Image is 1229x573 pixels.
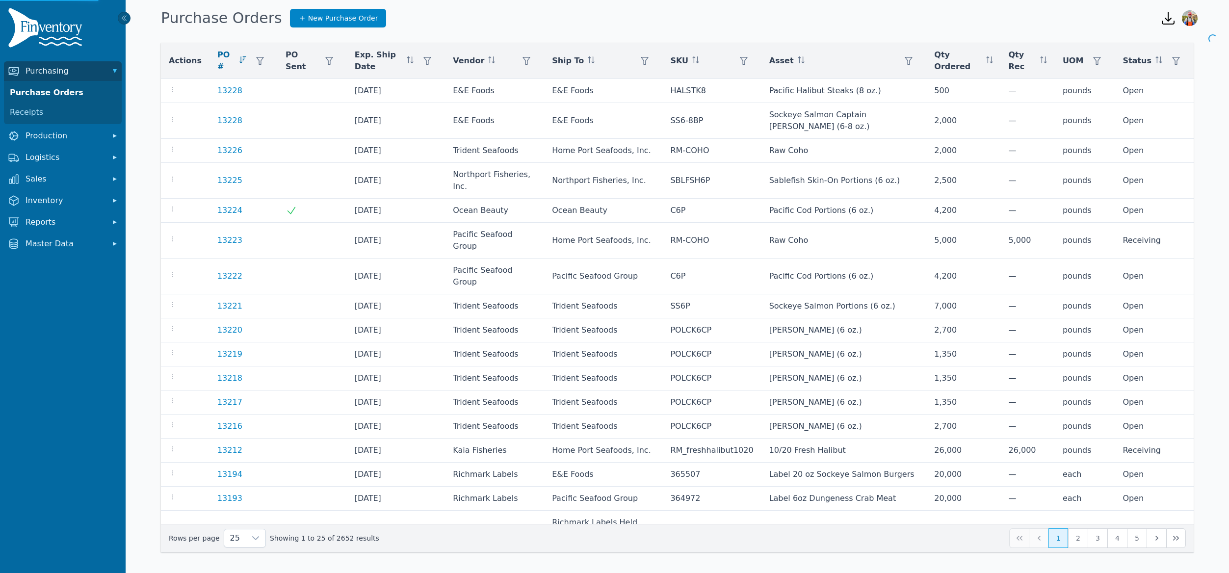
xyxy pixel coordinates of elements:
[926,342,1000,366] td: 1,350
[926,391,1000,415] td: 1,350
[347,439,445,463] td: [DATE]
[270,533,379,543] span: Showing 1 to 25 of 2652 results
[662,391,761,415] td: POLCK6CP
[1001,318,1055,342] td: —
[544,391,662,415] td: Trident Seafoods
[1068,528,1088,548] button: Page 2
[26,195,104,207] span: Inventory
[347,199,445,223] td: [DATE]
[662,294,761,318] td: SS6P
[544,463,662,487] td: E&E Foods
[662,318,761,342] td: POLCK6CP
[1048,528,1068,548] button: Page 1
[769,55,794,67] span: Asset
[453,55,484,67] span: Vendor
[217,234,242,246] a: 13223
[347,294,445,318] td: [DATE]
[662,511,761,547] td: 338654
[445,415,544,439] td: Trident Seafoods
[761,139,927,163] td: Raw Coho
[445,391,544,415] td: Trident Seafoods
[347,259,445,294] td: [DATE]
[1001,439,1055,463] td: 26,000
[26,216,104,228] span: Reports
[1001,199,1055,223] td: —
[544,487,662,511] td: Pacific Seafood Group
[445,139,544,163] td: Trident Seafoods
[1115,79,1194,103] td: Open
[1115,139,1194,163] td: Open
[1055,163,1115,199] td: pounds
[761,199,927,223] td: Pacific Cod Portions (6 oz.)
[161,9,282,27] h1: Purchase Orders
[1001,259,1055,294] td: —
[1001,415,1055,439] td: —
[445,439,544,463] td: Kaia Fisheries
[445,342,544,366] td: Trident Seafoods
[308,13,378,23] span: New Purchase Order
[1166,528,1186,548] button: Last Page
[761,103,927,139] td: Sockeye Salmon Captain [PERSON_NAME] (6-8 oz.)
[1001,163,1055,199] td: —
[445,223,544,259] td: Pacific Seafood Group
[1001,79,1055,103] td: —
[217,270,242,282] a: 13222
[169,55,202,67] span: Actions
[544,511,662,547] td: Richmark Labels Held Inventory
[217,300,242,312] a: 13221
[1001,342,1055,366] td: —
[347,463,445,487] td: [DATE]
[926,139,1000,163] td: 2,000
[662,415,761,439] td: POLCK6CP
[347,342,445,366] td: [DATE]
[217,49,235,73] span: PO #
[1115,259,1194,294] td: Open
[662,163,761,199] td: SBLFSH6P
[761,342,927,366] td: [PERSON_NAME] (6 oz.)
[217,348,242,360] a: 13219
[1115,487,1194,511] td: Open
[761,223,927,259] td: Raw Coho
[445,511,544,547] td: Richmark Labels
[662,487,761,511] td: 364972
[217,444,242,456] a: 13212
[217,115,242,127] a: 13228
[445,163,544,199] td: Northport Fisheries, Inc.
[1001,294,1055,318] td: —
[926,79,1000,103] td: 500
[347,223,445,259] td: [DATE]
[445,259,544,294] td: Pacific Seafood Group
[217,420,242,432] a: 13216
[544,415,662,439] td: Trident Seafoods
[1055,366,1115,391] td: pounds
[1055,259,1115,294] td: pounds
[217,145,242,156] a: 13226
[1009,49,1036,73] span: Qty Rec
[761,318,927,342] td: [PERSON_NAME] (6 oz.)
[445,487,544,511] td: Richmark Labels
[1182,10,1198,26] img: Sera Wheeler
[544,294,662,318] td: Trident Seafoods
[1115,318,1194,342] td: Open
[662,199,761,223] td: C6P
[4,169,122,189] button: Sales
[6,103,120,122] a: Receipts
[926,199,1000,223] td: 4,200
[926,163,1000,199] td: 2,500
[926,294,1000,318] td: 7,000
[4,234,122,254] button: Master Data
[662,79,761,103] td: HALSTK8
[662,223,761,259] td: RM-COHO
[1127,528,1147,548] button: Page 5
[355,49,403,73] span: Exp. Ship Date
[662,463,761,487] td: 365507
[761,463,927,487] td: Label 20 oz Sockeye Salmon Burgers
[926,318,1000,342] td: 2,700
[662,342,761,366] td: POLCK6CP
[926,259,1000,294] td: 4,200
[26,130,104,142] span: Production
[347,511,445,547] td: [DATE]
[217,85,242,97] a: 13228
[347,318,445,342] td: [DATE]
[445,79,544,103] td: E&E Foods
